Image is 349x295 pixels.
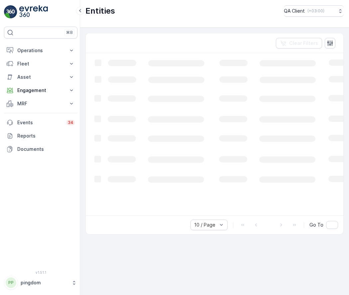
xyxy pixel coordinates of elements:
[19,5,48,19] img: logo_light-DOdMpM7g.png
[17,74,64,80] p: Asset
[276,38,322,49] button: Clear Filters
[4,116,77,129] a: Events34
[4,270,77,274] span: v 1.51.1
[309,222,323,228] span: Go To
[4,276,77,290] button: PPpingdom
[4,84,77,97] button: Engagement
[85,6,115,16] p: Entities
[66,30,73,35] p: ⌘B
[284,8,305,14] p: QA Client
[17,133,75,139] p: Reports
[17,100,64,107] p: MRF
[17,119,62,126] p: Events
[4,57,77,70] button: Fleet
[4,143,77,156] a: Documents
[284,5,344,17] button: QA Client(+03:00)
[4,44,77,57] button: Operations
[4,5,17,19] img: logo
[289,40,318,47] p: Clear Filters
[17,87,64,94] p: Engagement
[17,47,64,54] p: Operations
[307,8,324,14] p: ( +03:00 )
[4,129,77,143] a: Reports
[4,70,77,84] button: Asset
[6,277,16,288] div: PP
[21,279,68,286] p: pingdom
[68,120,73,125] p: 34
[17,146,75,152] p: Documents
[17,60,64,67] p: Fleet
[4,97,77,110] button: MRF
